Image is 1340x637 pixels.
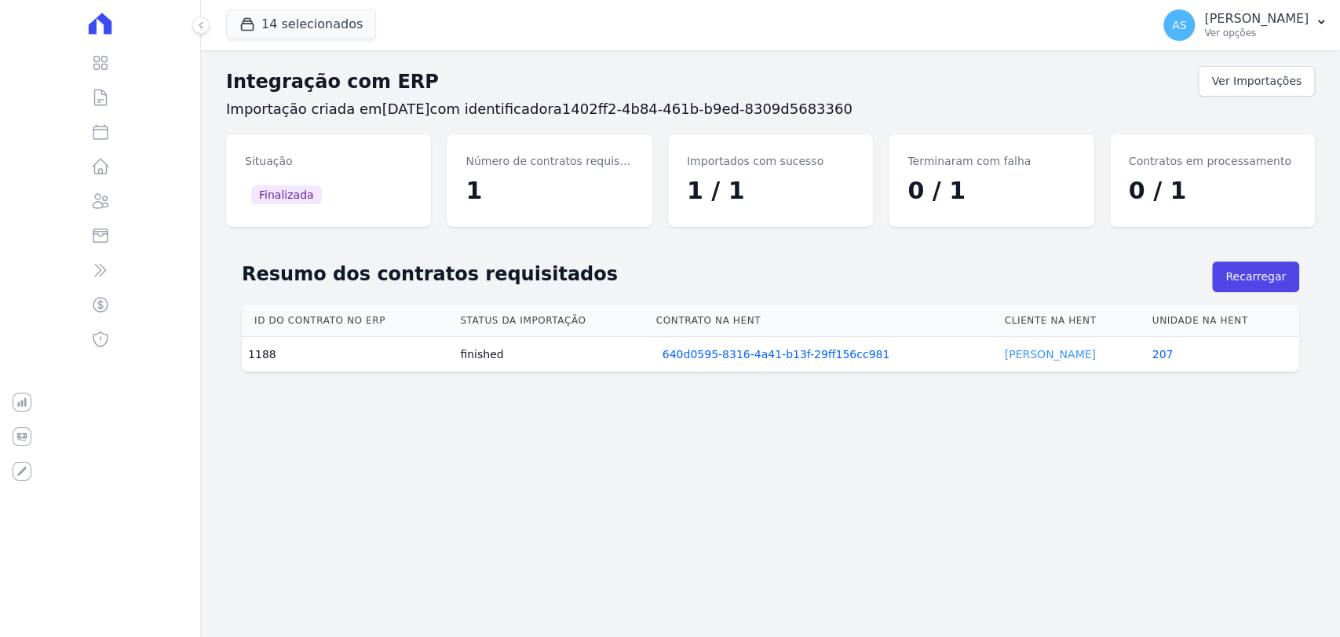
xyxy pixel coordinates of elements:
p: Ver opções [1204,27,1309,39]
dd: 0 / 1 [907,173,1075,208]
a: 640d0595-8316-4a41-b13f-29ff156cc981 [663,346,890,362]
h3: Importação criada em com identificador [226,100,1315,119]
dt: Número de contratos requisitados [466,153,633,170]
button: Recarregar [1212,262,1299,292]
th: Unidade na Hent [1145,305,1299,337]
th: Status da importação [454,305,649,337]
dt: Contratos em processamento [1129,153,1296,170]
th: Contrato na Hent [650,305,999,337]
a: [PERSON_NAME] [1004,348,1095,361]
dt: Importados com sucesso [687,153,854,170]
dd: 1 / 1 [687,173,854,208]
h2: Integração com ERP [226,68,1198,96]
button: 14 selecionados [226,9,376,39]
span: [DATE] [382,101,430,117]
button: AS [PERSON_NAME] Ver opções [1151,3,1340,47]
dd: 1 [466,173,633,208]
span: a1402ff2-4b84-461b-b9ed-8309d5683360 [553,101,853,117]
dt: Situação [245,153,412,170]
span: AS [1172,20,1186,31]
td: finished [454,337,649,372]
dt: Terminaram com falha [907,153,1075,170]
th: Cliente na Hent [998,305,1145,337]
dd: 0 / 1 [1129,173,1296,208]
a: Ver Importações [1198,66,1315,97]
p: [PERSON_NAME] [1204,11,1309,27]
h2: Resumo dos contratos requisitados [242,260,1212,288]
a: 207 [1152,348,1173,361]
span: Finalizada [251,185,322,204]
td: 1188 [242,337,454,372]
th: Id do contrato no ERP [242,305,454,337]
